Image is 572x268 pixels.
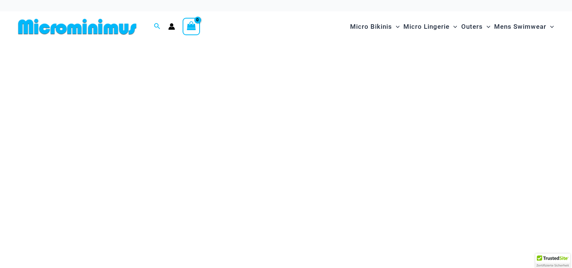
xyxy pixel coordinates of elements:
[494,17,546,36] span: Mens Swimwear
[392,17,400,36] span: Menu Toggle
[183,18,200,35] a: View Shopping Cart, empty
[168,23,175,30] a: Account icon link
[461,17,483,36] span: Outers
[403,17,450,36] span: Micro Lingerie
[350,17,392,36] span: Micro Bikinis
[450,17,457,36] span: Menu Toggle
[154,22,161,31] a: Search icon link
[15,18,140,35] img: MM SHOP LOGO FLAT
[492,15,556,38] a: Mens SwimwearMenu ToggleMenu Toggle
[348,15,401,38] a: Micro BikinisMenu ToggleMenu Toggle
[459,15,492,38] a: OutersMenu ToggleMenu Toggle
[401,15,459,38] a: Micro LingerieMenu ToggleMenu Toggle
[546,17,554,36] span: Menu Toggle
[347,14,557,39] nav: Site Navigation
[483,17,490,36] span: Menu Toggle
[535,254,570,268] div: TrustedSite Certified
